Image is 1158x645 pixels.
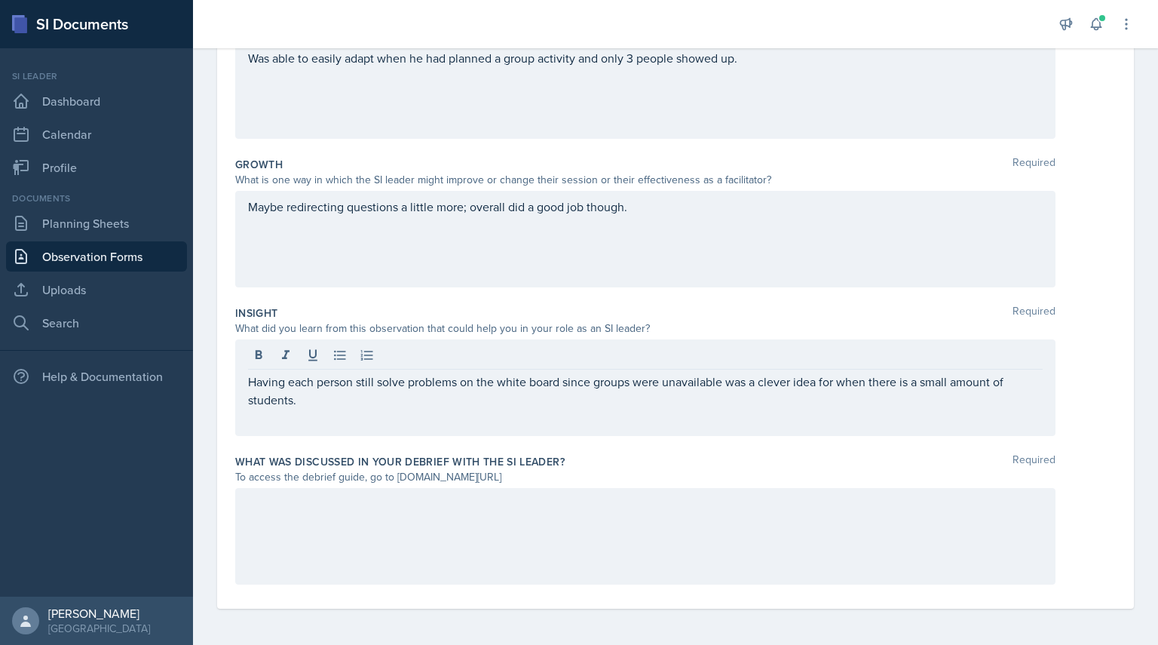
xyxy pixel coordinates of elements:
[6,86,187,116] a: Dashboard
[235,172,1055,188] div: What is one way in which the SI leader might improve or change their session or their effectivene...
[248,49,1043,67] p: Was able to easily adapt when he had planned a group activity and only 3 people showed up.
[6,119,187,149] a: Calendar
[48,621,150,636] div: [GEOGRAPHIC_DATA]
[235,321,1055,336] div: What did you learn from this observation that could help you in your role as an SI leader?
[235,469,1055,485] div: To access the debrief guide, go to [DOMAIN_NAME][URL]
[6,308,187,338] a: Search
[48,606,150,621] div: [PERSON_NAME]
[6,241,187,272] a: Observation Forms
[6,208,187,238] a: Planning Sheets
[6,192,187,205] div: Documents
[1012,306,1055,321] span: Required
[248,373,1043,409] p: Having each person still solve problems on the white board since groups were unavailable was a cl...
[235,157,283,172] label: Growth
[235,306,277,321] label: Insight
[6,152,187,183] a: Profile
[235,454,565,469] label: What was discussed in your debrief with the SI Leader?
[1012,454,1055,469] span: Required
[248,198,1043,216] p: Maybe redirecting questions a little more; overall did a good job though.
[1012,157,1055,172] span: Required
[6,275,187,305] a: Uploads
[6,69,187,83] div: Si leader
[6,361,187,392] div: Help & Documentation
